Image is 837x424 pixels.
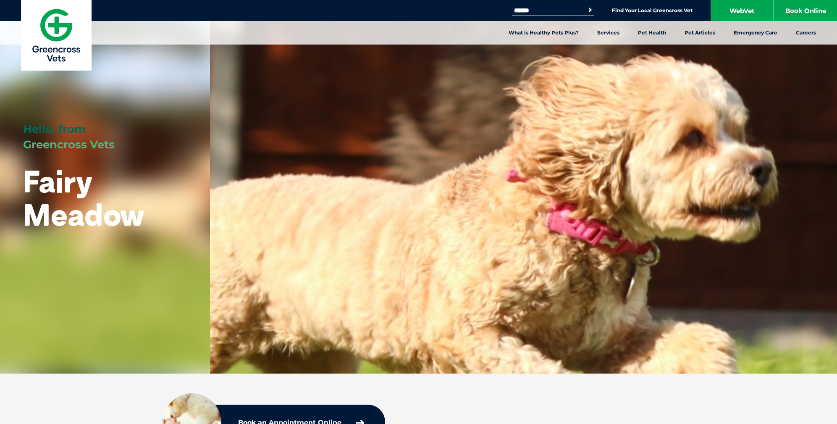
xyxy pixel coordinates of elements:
a: What is Healthy Pets Plus? [499,21,588,45]
a: Emergency Care [724,21,787,45]
a: Pet Articles [675,21,724,45]
button: Search [586,6,594,14]
a: Careers [787,21,825,45]
span: Greencross Vets [23,138,115,151]
a: Find Your Local Greencross Vet [612,7,693,14]
h1: Fairy Meadow [23,165,187,231]
a: Pet Health [629,21,675,45]
a: Services [588,21,629,45]
span: Hello, from [23,122,86,136]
